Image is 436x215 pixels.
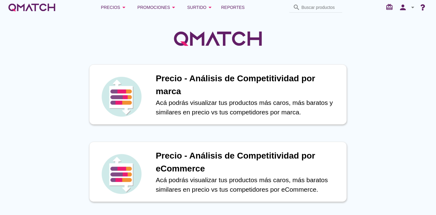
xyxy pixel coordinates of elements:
a: white-qmatch-logo [7,1,56,13]
i: person [397,3,409,12]
span: Reportes [221,4,245,11]
a: iconPrecio - Análisis de Competitividad por eCommerceAcá podrás visualizar tus productos más caro... [81,142,355,202]
p: Acá podrás visualizar tus productos más caros, más baratos y similares en precio vs tus competido... [156,98,340,117]
button: Surtido [182,1,219,13]
img: QMatchLogo [172,23,264,54]
i: redeem [386,3,396,11]
input: Buscar productos [301,2,339,12]
img: icon [100,152,143,195]
div: Surtido [187,4,214,11]
i: arrow_drop_down [206,4,214,11]
i: arrow_drop_down [170,4,178,11]
h1: Precio - Análisis de Competitividad por marca [156,72,340,98]
i: arrow_drop_down [409,4,416,11]
p: Acá podrás visualizar tus productos más caros, más baratos similares en precio vs tus competidore... [156,175,340,194]
div: Precios [101,4,128,11]
i: search [293,4,300,11]
button: Promociones [132,1,182,13]
a: Reportes [219,1,247,13]
h1: Precio - Análisis de Competitividad por eCommerce [156,149,340,175]
div: Promociones [137,4,178,11]
img: icon [100,75,143,118]
a: iconPrecio - Análisis de Competitividad por marcaAcá podrás visualizar tus productos más caros, m... [81,64,355,125]
button: Precios [96,1,132,13]
i: arrow_drop_down [120,4,128,11]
